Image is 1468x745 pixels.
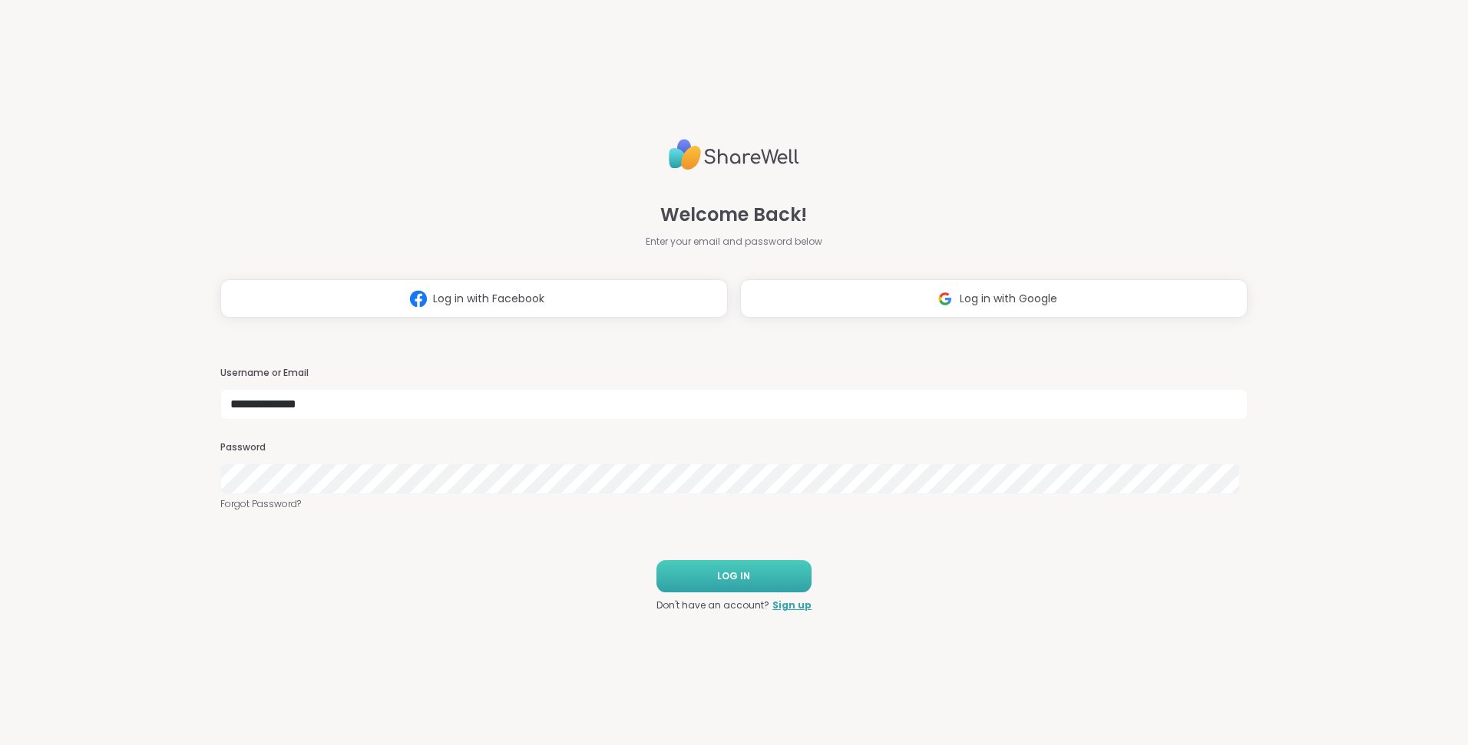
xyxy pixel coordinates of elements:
[960,291,1057,307] span: Log in with Google
[717,569,750,583] span: LOG IN
[220,441,1248,454] h3: Password
[220,367,1248,380] h3: Username or Email
[772,598,812,612] a: Sign up
[931,285,960,313] img: ShareWell Logomark
[660,201,807,229] span: Welcome Back!
[220,279,728,318] button: Log in with Facebook
[404,285,433,313] img: ShareWell Logomark
[669,133,799,176] img: ShareWell Logo
[740,279,1248,318] button: Log in with Google
[433,291,544,307] span: Log in with Facebook
[646,235,822,249] span: Enter your email and password below
[656,560,812,592] button: LOG IN
[220,497,1248,511] a: Forgot Password?
[656,598,769,612] span: Don't have an account?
